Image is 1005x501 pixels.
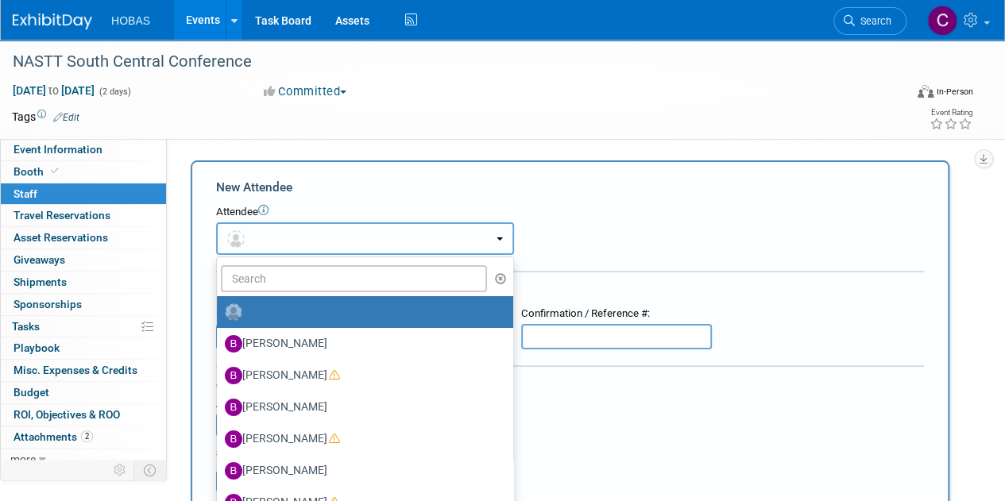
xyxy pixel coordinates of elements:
a: Booth [1,161,166,183]
div: Event Rating [930,109,972,117]
img: Cole Grinnell [927,6,957,36]
img: B.jpg [225,462,242,480]
a: more [1,449,166,470]
img: Unassigned-User-Icon.png [225,303,242,321]
span: to [46,84,61,97]
span: Asset Reservations [14,231,108,244]
img: B.jpg [225,367,242,384]
span: more [10,453,36,465]
a: Budget [1,382,166,403]
span: Staff [14,187,37,200]
td: Toggle Event Tabs [134,460,167,480]
span: Misc. Expenses & Credits [14,364,137,376]
span: Playbook [14,341,60,354]
a: Staff [1,183,166,205]
span: ROI, Objectives & ROO [14,408,120,421]
a: Event Information [1,139,166,160]
td: Personalize Event Tab Strip [106,460,134,480]
img: Format-Inperson.png [918,85,933,98]
img: ExhibitDay [13,13,92,29]
div: In-Person [936,86,973,98]
a: ROI, Objectives & ROO [1,404,166,426]
img: B.jpg [225,399,242,416]
label: [PERSON_NAME] [225,363,497,388]
label: [PERSON_NAME] [225,331,497,356]
span: (2 days) [98,87,131,97]
img: B.jpg [225,335,242,353]
span: Search [855,15,891,27]
span: Event Information [14,143,102,156]
span: 2 [81,430,93,442]
label: [PERSON_NAME] [225,426,497,452]
span: Sponsorships [14,298,82,310]
span: Giveaways [14,253,65,266]
a: Tasks [1,316,166,337]
span: HOBAS [111,14,150,27]
i: Booth reservation complete [51,167,59,175]
a: Sponsorships [1,294,166,315]
span: Travel Reservations [14,209,110,222]
a: Asset Reservations [1,227,166,249]
span: [DATE] [DATE] [12,83,95,98]
a: Travel Reservations [1,205,166,226]
div: Registration / Ticket Info (optional) [216,283,924,299]
a: Shipments [1,272,166,293]
label: [PERSON_NAME] [225,395,497,420]
img: B.jpg [225,430,242,448]
div: Cost: [216,379,924,394]
a: Misc. Expenses & Credits [1,360,166,381]
span: Budget [14,386,49,399]
a: Edit [53,112,79,123]
a: Giveaways [1,249,166,271]
div: Attendee [216,205,924,220]
a: Attachments2 [1,426,166,448]
a: Search [833,7,906,35]
span: Attachments [14,430,93,443]
div: Event Format [833,83,973,106]
button: Committed [258,83,353,100]
input: Search [221,265,487,292]
span: Tasks [12,320,40,333]
label: [PERSON_NAME] [225,458,497,484]
div: New Attendee [216,179,924,196]
span: Shipments [14,276,67,288]
div: NASTT South Central Conference [7,48,891,76]
span: Booth [14,165,62,178]
div: Confirmation / Reference #: [521,306,712,322]
body: Rich Text Area. Press ALT-0 for help. [9,6,685,22]
a: Playbook [1,337,166,359]
td: Tags [12,109,79,125]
